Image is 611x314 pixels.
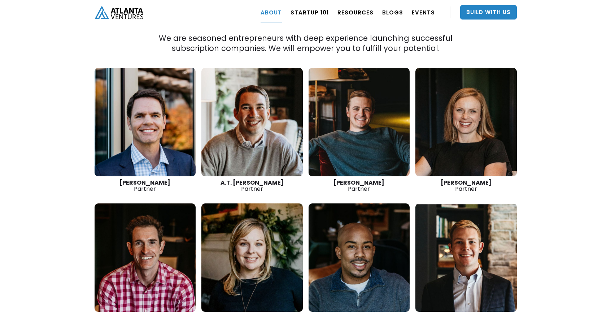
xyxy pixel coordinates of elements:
[201,180,303,192] div: Partner
[460,5,517,20] a: Build With Us
[95,180,196,192] div: Partner
[221,178,284,187] strong: A.T. [PERSON_NAME]
[441,178,492,187] strong: [PERSON_NAME]
[333,178,384,187] strong: [PERSON_NAME]
[337,2,374,22] a: RESOURCES
[415,180,517,192] div: Partner
[261,2,282,22] a: ABOUT
[382,2,403,22] a: BLOGS
[291,2,329,22] a: Startup 101
[309,180,410,192] div: Partner
[412,2,435,22] a: EVENTS
[119,178,170,187] strong: [PERSON_NAME]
